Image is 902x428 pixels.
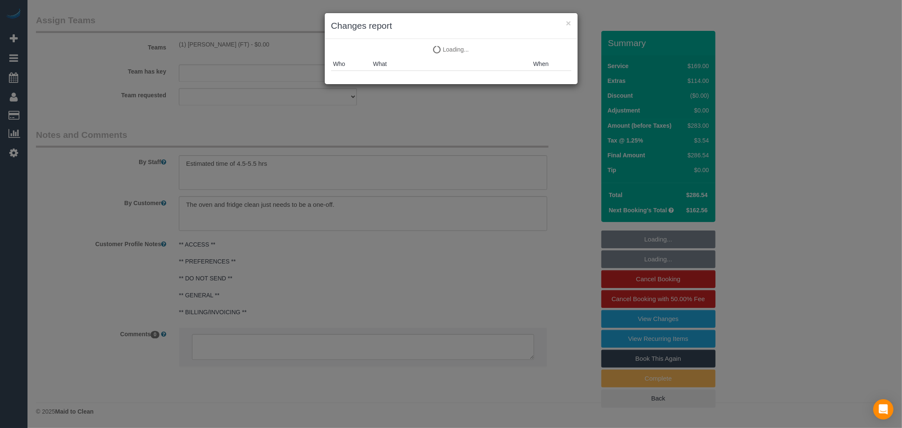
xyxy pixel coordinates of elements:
[331,19,571,32] h3: Changes report
[331,45,571,54] p: Loading...
[566,19,571,27] button: ×
[331,58,371,71] th: Who
[371,58,531,71] th: What
[873,399,894,420] div: Open Intercom Messenger
[325,13,578,84] sui-modal: Changes report
[531,58,571,71] th: When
